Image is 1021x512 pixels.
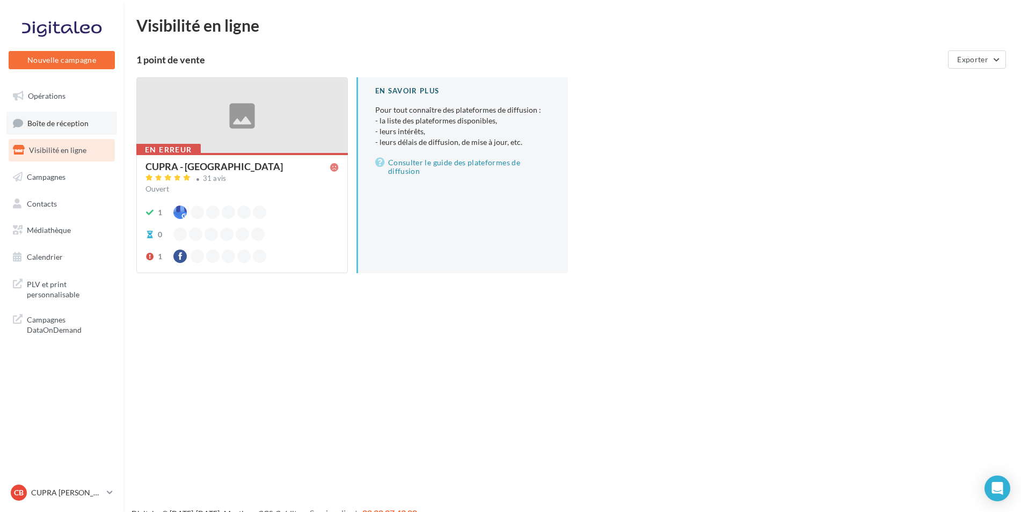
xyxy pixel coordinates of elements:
a: 31 avis [145,173,339,186]
div: En savoir plus [375,86,551,96]
div: 1 [158,207,162,218]
span: CB [14,487,24,498]
a: Visibilité en ligne [6,139,117,162]
button: Exporter [948,50,1006,69]
span: Visibilité en ligne [29,145,86,155]
div: CUPRA - [GEOGRAPHIC_DATA] [145,162,283,171]
span: Boîte de réception [27,118,89,127]
div: 0 [158,229,162,240]
li: - leurs délais de diffusion, de mise à jour, etc. [375,137,551,148]
div: 1 [158,251,162,262]
span: Ouvert [145,184,169,193]
span: Campagnes [27,172,65,181]
span: Opérations [28,91,65,100]
span: Contacts [27,199,57,208]
a: Campagnes [6,166,117,188]
span: Médiathèque [27,225,71,235]
a: CB CUPRA [PERSON_NAME] [9,482,115,503]
p: Pour tout connaître des plateformes de diffusion : [375,105,551,148]
div: Visibilité en ligne [136,17,1008,33]
span: Campagnes DataOnDemand [27,312,111,335]
div: 31 avis [203,175,227,182]
a: Consulter le guide des plateformes de diffusion [375,156,551,178]
span: Exporter [957,55,988,64]
a: Médiathèque [6,219,117,242]
span: PLV et print personnalisable [27,277,111,300]
a: Opérations [6,85,117,107]
a: PLV et print personnalisable [6,273,117,304]
a: Boîte de réception [6,112,117,135]
p: CUPRA [PERSON_NAME] [31,487,103,498]
a: Campagnes DataOnDemand [6,308,117,340]
a: Calendrier [6,246,117,268]
li: - la liste des plateformes disponibles, [375,115,551,126]
a: Contacts [6,193,117,215]
span: Calendrier [27,252,63,261]
div: Open Intercom Messenger [984,476,1010,501]
li: - leurs intérêts, [375,126,551,137]
button: Nouvelle campagne [9,51,115,69]
div: En erreur [136,144,201,156]
div: 1 point de vente [136,55,944,64]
